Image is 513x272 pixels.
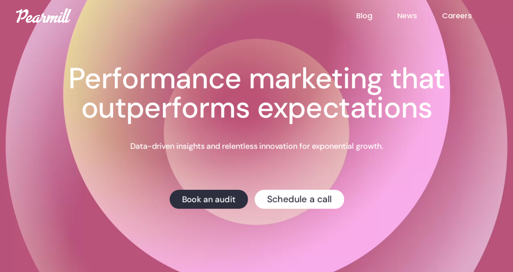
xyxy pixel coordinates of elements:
[356,10,397,21] a: Blog
[397,10,442,21] a: News
[169,189,248,208] a: Book an audit
[130,141,383,152] p: Data-driven insights and relentless innovation for exponential growth.
[42,64,471,123] h1: Performance marketing that outperforms expectations
[254,189,344,208] a: Schedule a call
[16,8,71,23] img: Pearmill logo
[442,10,497,21] a: Careers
